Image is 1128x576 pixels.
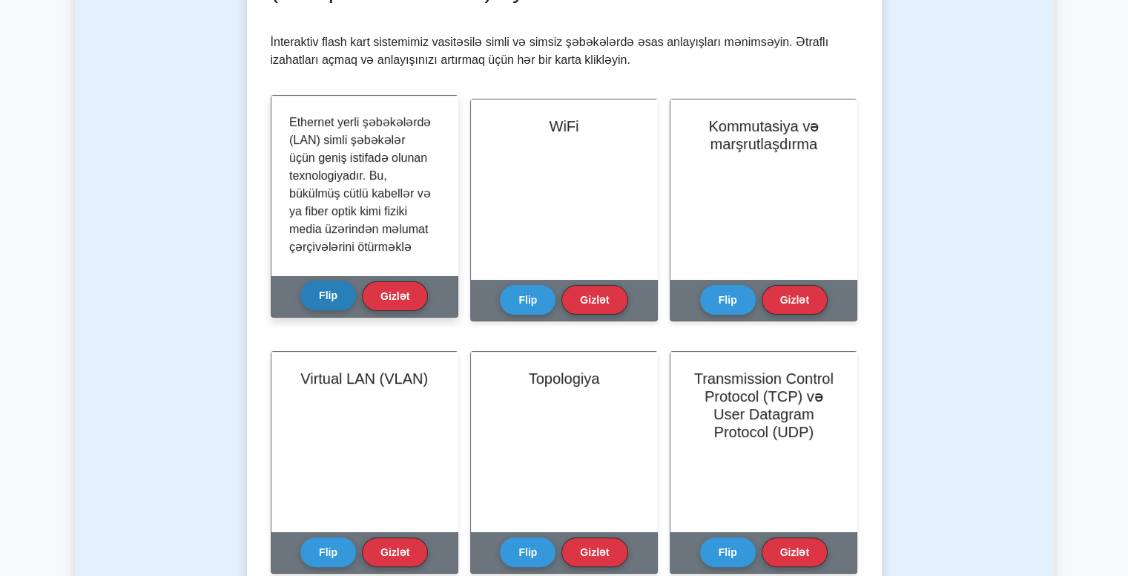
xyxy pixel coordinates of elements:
font: Flip [518,294,537,306]
button: Flip [500,285,555,315]
font: Gizlət [780,294,809,306]
font: Topologiya [529,370,600,387]
button: Gizlət [561,285,627,315]
font: Flip [518,546,537,558]
font: Gizlət [380,546,409,558]
font: Transmission Control Protocol (TCP) və User Datagram Protocol (UDP) [694,370,834,440]
button: Gizlət [561,537,627,567]
button: Gizlət [762,537,828,567]
button: Flip [300,537,356,567]
font: Flip [719,546,737,558]
button: Gizlət [362,281,428,311]
font: İnteraktiv flash kart sistemimiz vasitəsilə simli və simsiz şəbəkələrdə əsas anlayışları mənimsəy... [271,36,828,66]
button: Flip [700,285,756,315]
font: Gizlət [580,294,609,306]
button: Flip [700,537,756,567]
button: Flip [300,281,356,310]
button: Flip [500,537,555,567]
font: Gizlət [780,546,809,558]
font: Flip [319,289,337,301]
font: Virtual LAN (VLAN) [300,370,428,387]
font: WiFi [550,118,579,134]
font: Flip [319,546,337,558]
font: Gizlət [580,546,609,558]
font: Flip [719,294,737,306]
button: Gizlət [362,537,428,567]
font: Kommutasiya və marşrutlaşdırma [708,118,819,152]
font: Gizlət [380,290,409,302]
button: Gizlət [762,285,828,315]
